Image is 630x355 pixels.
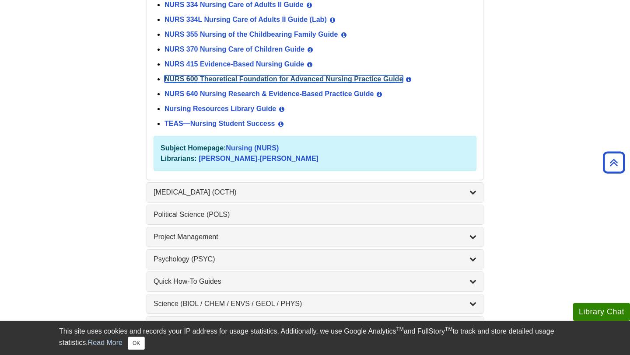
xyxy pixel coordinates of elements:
[161,155,197,162] strong: Librarians:
[164,16,327,23] a: NURS 334L Nursing Care of Adults II Guide (Lab)
[59,326,571,350] div: This site uses cookies and records your IP address for usage statistics. Additionally, we use Goo...
[154,209,476,220] a: Political Science (POLS)
[445,326,452,332] sup: TM
[164,75,403,83] a: NURS 600 Theoretical Foundation for Advanced Nursing Practice Guide
[164,105,276,112] a: Nursing Resources Library Guide
[154,299,476,309] a: Science (BIOL / CHEM / ENVS / GEOL / PHYS)
[164,90,374,97] a: NURS 640 Nursing Research & Evidence-Based Practice Guide
[154,232,476,242] a: Project Management
[164,31,338,38] a: NURS 355 Nursing of the Childbearing Family Guide
[154,254,476,265] a: Psychology (PSYC)
[161,144,226,152] strong: Subject Homepage:
[154,187,476,198] a: [MEDICAL_DATA] (OCTH)
[573,303,630,321] button: Library Chat
[199,155,318,162] a: [PERSON_NAME]-[PERSON_NAME]
[396,326,403,332] sup: TM
[154,276,476,287] a: Quick How-To Guides
[164,1,304,8] a: NURS 334 Nursing Care of Adults II Guide
[600,157,628,168] a: Back to Top
[164,60,304,68] a: NURS 415 Evidence-Based Nursing Guide
[226,144,279,152] a: Nursing (NURS)
[164,120,275,127] a: TEAS—Nursing Student Success
[128,337,145,350] button: Close
[88,339,122,346] a: Read More
[164,45,304,53] a: NURS 370 Nursing Care of Children Guide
